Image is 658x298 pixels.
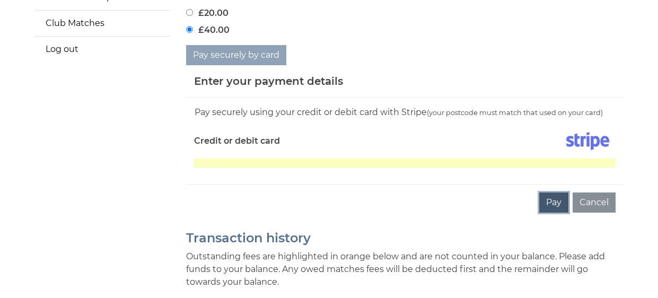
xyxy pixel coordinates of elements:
input: £40.00 [186,26,193,33]
label: £20.00 [186,7,229,20]
small: (your postcode must match that used on your card) [427,109,603,117]
a: Club Matches [35,11,170,36]
a: Log out [35,37,170,62]
h2: Transaction history [186,231,624,245]
div: Pay securely using your credit or debit card with Stripe [194,106,616,119]
button: Cancel [573,192,616,213]
label: Credit or debit card [194,128,280,154]
button: Pay [539,192,568,213]
h5: Enter your payment details [194,73,343,89]
iframe: Secure card payment input frame [194,159,616,168]
p: Outstanding fees are highlighted in orange below and are not counted in your balance. Please add ... [186,250,624,288]
input: £20.00 [186,9,193,16]
button: Pay securely by card [186,45,286,65]
label: £40.00 [186,24,230,37]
